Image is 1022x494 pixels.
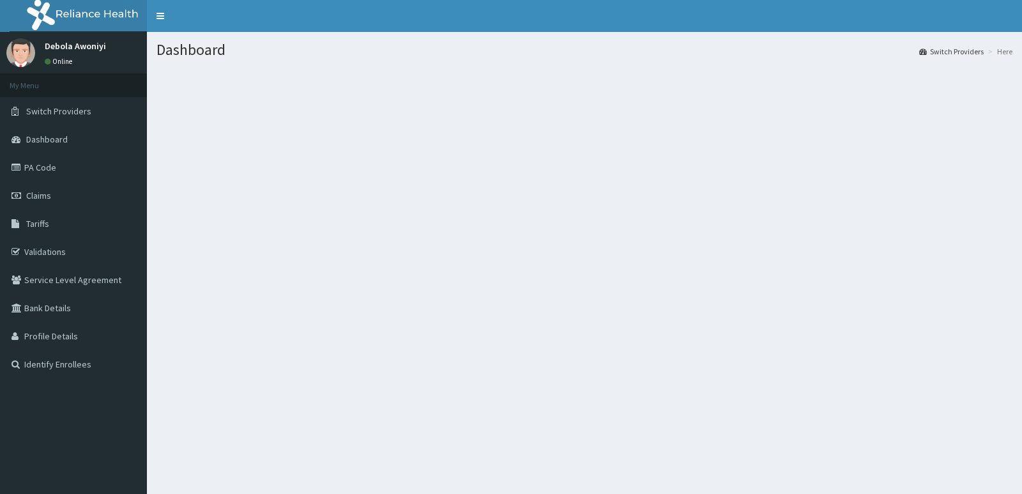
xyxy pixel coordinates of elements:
[919,46,984,57] a: Switch Providers
[26,105,91,117] span: Switch Providers
[45,57,75,66] a: Online
[26,218,49,229] span: Tariffs
[26,134,68,145] span: Dashboard
[26,190,51,201] span: Claims
[985,46,1012,57] li: Here
[156,42,1012,58] h1: Dashboard
[45,42,106,50] p: Debola Awoniyi
[6,38,35,67] img: User Image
